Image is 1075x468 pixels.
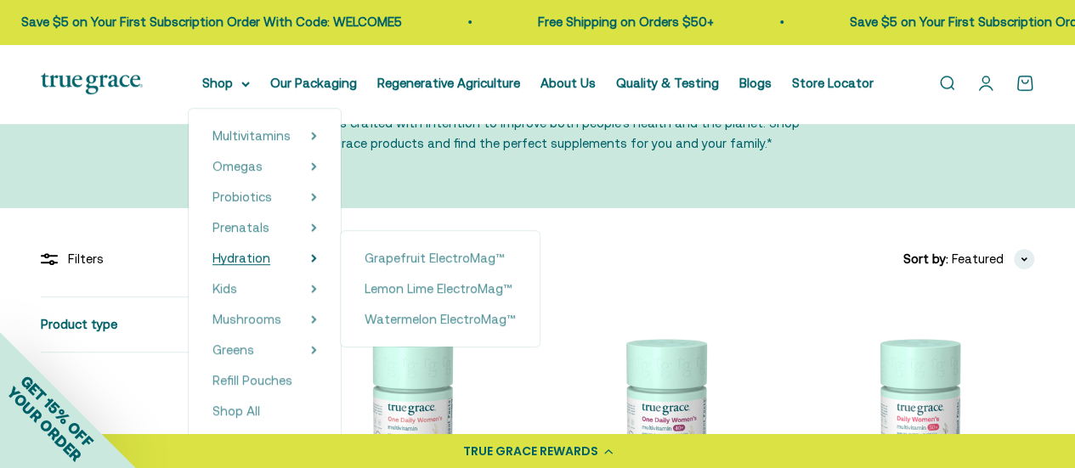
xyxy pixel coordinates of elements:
[212,248,317,268] summary: Hydration
[212,281,237,296] span: Kids
[212,279,237,299] a: Kids
[212,217,317,238] summary: Prenatals
[212,159,263,173] span: Omegas
[41,297,253,352] summary: Product type
[365,248,516,268] a: Grapefruit ElectroMag™
[212,248,270,268] a: Hydration
[365,309,516,330] a: Watermelon ElectroMag™
[540,76,596,90] a: About Us
[41,249,253,269] div: Filters
[377,76,520,90] a: Regenerative Agriculture
[212,187,272,207] a: Probiotics
[212,279,317,299] summary: Kids
[212,251,270,265] span: Hydration
[212,403,260,418] span: Shop All
[212,217,269,238] a: Prenatals
[41,314,117,335] span: Product type
[952,249,1034,269] button: Featured
[212,156,263,177] a: Omegas
[17,371,96,450] span: GET 15% OFF
[365,312,516,326] span: Watermelon ElectroMag™
[212,126,317,146] summary: Multivitamins
[212,309,281,330] a: Mushrooms
[365,281,512,296] span: Lemon Lime ElectroMag™
[212,370,317,391] a: Refill Pouches
[202,73,250,93] summary: Shop
[538,14,714,29] a: Free Shipping on Orders $50+
[212,309,317,330] summary: Mushrooms
[212,128,291,143] span: Multivitamins
[903,249,948,269] span: Sort by:
[365,279,516,299] a: Lemon Lime ElectroMag™
[270,76,357,90] a: Our Packaging
[212,340,317,360] summary: Greens
[616,76,719,90] a: Quality & Testing
[3,383,85,465] span: YOUR ORDER
[212,342,254,357] span: Greens
[212,189,272,204] span: Probiotics
[212,220,269,234] span: Prenatals
[212,187,317,207] summary: Probiotics
[212,312,281,326] span: Mushrooms
[952,249,1004,269] span: Featured
[212,340,254,360] a: Greens
[463,443,598,460] div: TRUE GRACE REWARDS
[365,251,505,265] span: Grapefruit ElectroMag™
[21,12,402,32] p: Save $5 on Your First Subscription Order With Code: WELCOME5
[212,401,317,421] a: Shop All
[739,76,772,90] a: Blogs
[212,156,317,177] summary: Omegas
[792,76,874,90] a: Store Locator
[212,373,292,387] span: Refill Pouches
[212,126,291,146] a: Multivitamins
